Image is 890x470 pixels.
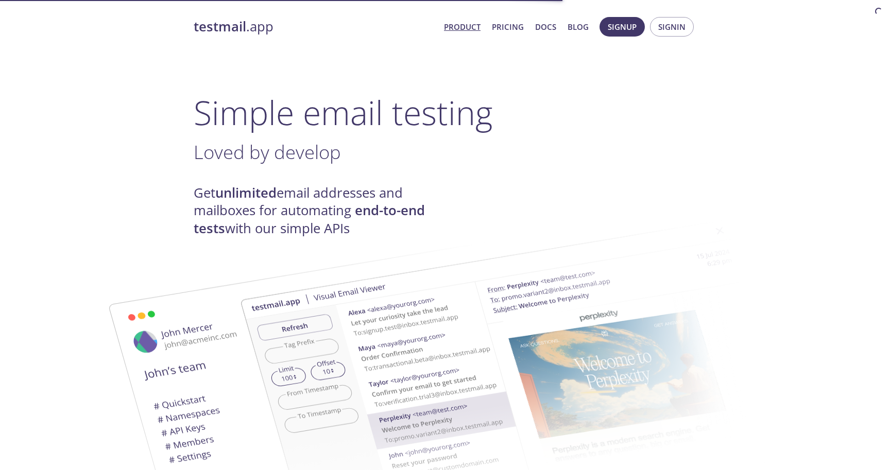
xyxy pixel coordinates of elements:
[215,184,277,202] strong: unlimited
[194,139,341,165] span: Loved by develop
[650,17,694,37] button: Signin
[194,184,445,237] h4: Get email addresses and mailboxes for automating with our simple APIs
[535,20,556,33] a: Docs
[194,93,696,132] h1: Simple email testing
[492,20,524,33] a: Pricing
[444,20,481,33] a: Product
[608,20,637,33] span: Signup
[600,17,645,37] button: Signup
[194,201,425,237] strong: end-to-end tests
[194,18,246,36] strong: testmail
[658,20,686,33] span: Signin
[568,20,589,33] a: Blog
[194,18,436,36] a: testmail.app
